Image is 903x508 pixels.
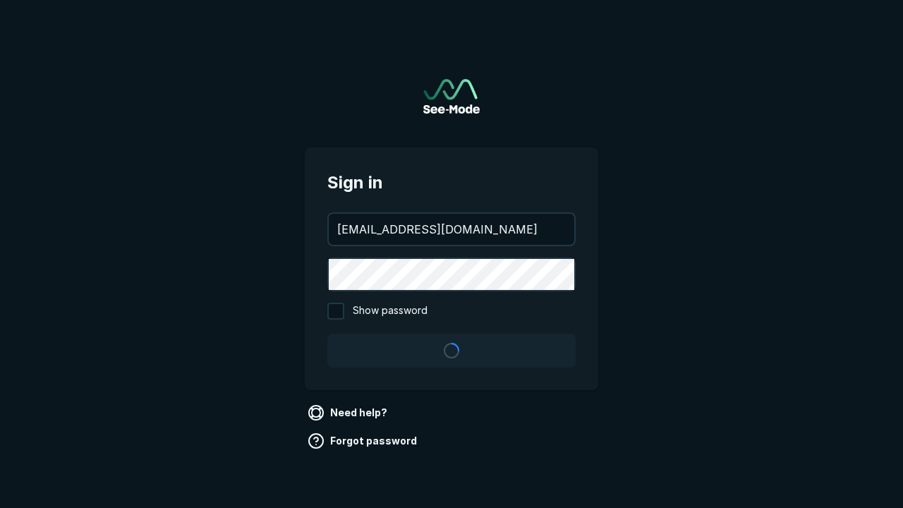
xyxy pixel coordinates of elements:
span: Sign in [327,170,576,195]
a: Forgot password [305,430,423,452]
a: Go to sign in [423,79,480,114]
img: See-Mode Logo [423,79,480,114]
span: Show password [353,303,428,320]
a: Need help? [305,401,393,424]
input: your@email.com [329,214,574,245]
